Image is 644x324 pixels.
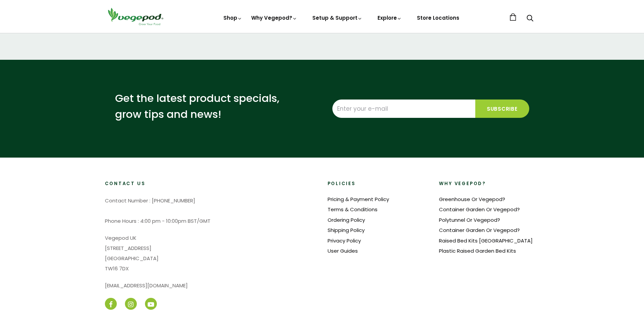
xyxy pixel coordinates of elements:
a: Terms & Conditions [328,206,378,213]
img: Vegepod [105,7,166,26]
a: Raised Bed Kits [GEOGRAPHIC_DATA] [439,237,533,244]
a: Explore [378,14,402,21]
a: Ordering Policy [328,216,365,223]
a: Setup & Support [312,14,363,21]
a: Container Garden Or Vegepod? [439,227,520,234]
input: Subscribe [475,100,529,118]
h2: Why Vegepod? [439,181,539,187]
a: Shop [223,14,242,21]
a: Polytunnel Or Vegepod? [439,216,500,223]
a: Why Vegepod? [251,14,297,21]
p: Contact Number : [PHONE_NUMBER] Phone Hours : 4:00 pm - 10:00pm BST/GMT [105,196,317,226]
a: [EMAIL_ADDRESS][DOMAIN_NAME] [105,282,188,289]
a: Plastic Raised Garden Bed Kits [439,247,516,254]
a: Privacy Policy [328,237,361,244]
a: Greenhouse Or Vegepod? [439,196,505,203]
a: User Guides [328,247,358,254]
p: Vegepod UK [STREET_ADDRESS] [GEOGRAPHIC_DATA] TW16 7DX [105,233,317,274]
a: Store Locations [417,14,459,21]
p: Get the latest product specials, grow tips and news! [115,90,285,122]
input: Enter your e-mail [332,100,475,118]
a: Search [527,15,533,22]
h2: Policies [328,181,428,187]
a: Shipping Policy [328,227,365,234]
a: Pricing & Payment Policy [328,196,389,203]
h2: Contact Us [105,181,317,187]
a: Container Garden Or Vegepod? [439,206,520,213]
